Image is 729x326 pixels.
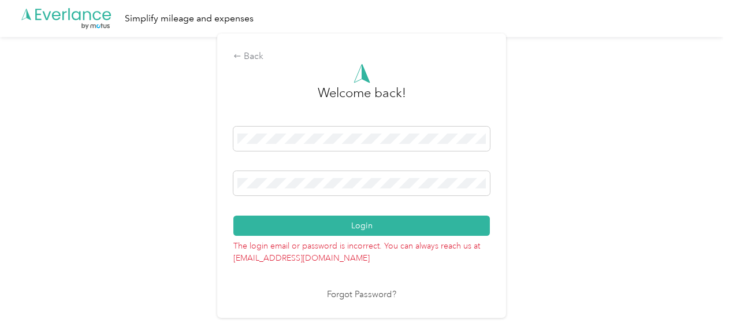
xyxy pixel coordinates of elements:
a: Forgot Password? [327,288,396,302]
p: The login email or password is incorrect. You can always reach us at [EMAIL_ADDRESS][DOMAIN_NAME] [233,236,490,264]
button: Login [233,216,490,236]
div: Simplify mileage and expenses [125,12,254,26]
div: Back [233,50,490,64]
h3: greeting [318,83,406,114]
